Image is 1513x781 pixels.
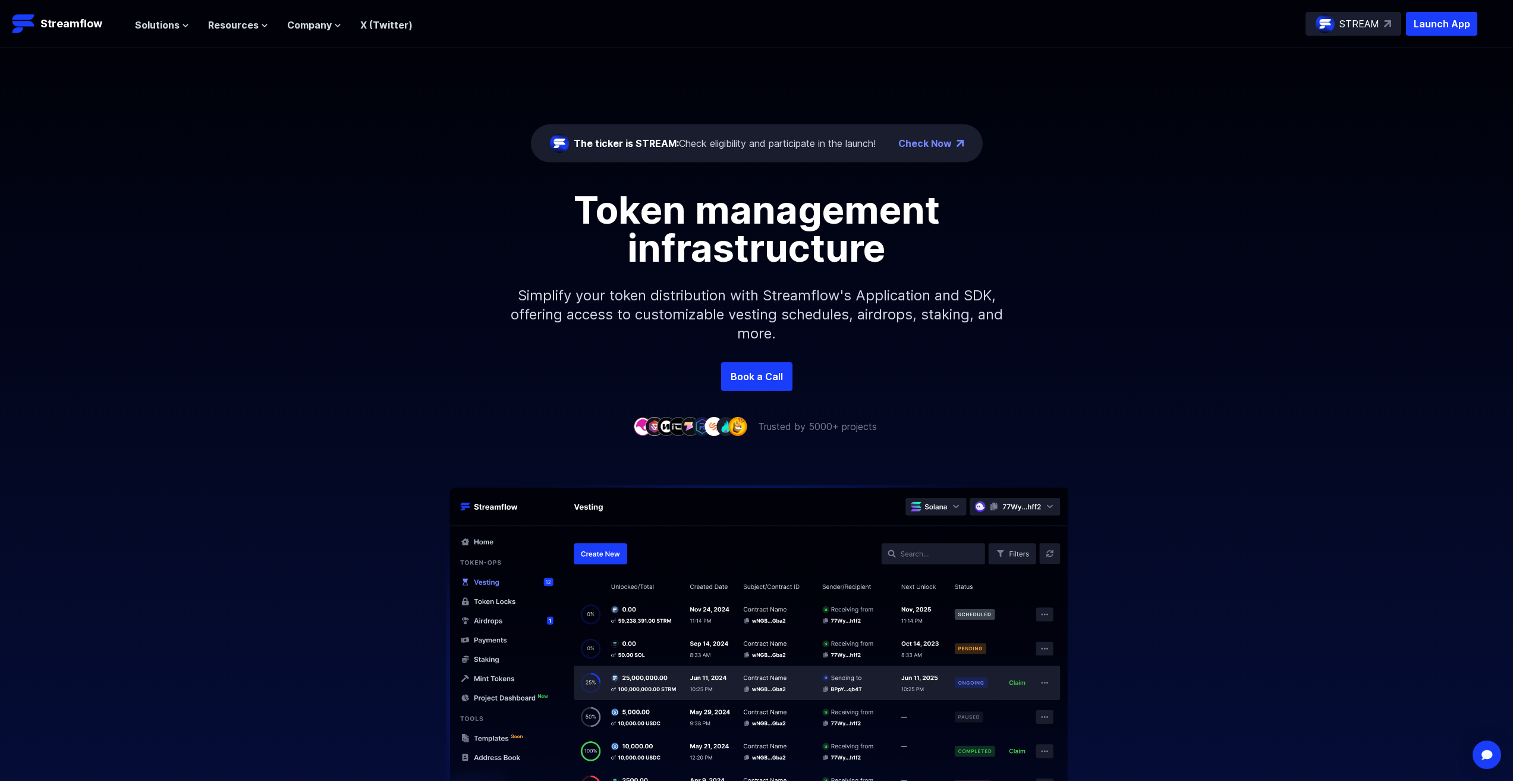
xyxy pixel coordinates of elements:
span: Solutions [135,18,180,32]
a: STREAM [1306,12,1401,36]
img: company-3 [657,417,676,435]
button: Resources [208,18,268,32]
div: Check eligibility and participate in the launch! [574,136,876,150]
img: company-5 [681,417,700,435]
a: Book a Call [721,362,792,391]
p: Simplify your token distribution with Streamflow's Application and SDK, offering access to custom... [501,267,1012,362]
img: Streamflow Logo [12,12,36,36]
button: Company [287,18,341,32]
img: streamflow-logo-circle.png [550,134,569,153]
a: Check Now [898,136,952,150]
img: company-6 [693,417,712,435]
button: Launch App [1406,12,1477,36]
img: top-right-arrow.svg [1384,20,1391,27]
img: company-7 [704,417,724,435]
span: The ticker is STREAM: [574,137,679,149]
p: Trusted by 5000+ projects [758,419,877,434]
p: Streamflow [40,15,102,32]
div: Open Intercom Messenger [1473,741,1501,769]
img: company-2 [645,417,664,435]
span: Resources [208,18,259,32]
p: STREAM [1339,17,1379,31]
h1: Token management infrastructure [489,191,1024,267]
img: company-9 [728,417,747,435]
img: top-right-arrow.png [957,140,964,147]
img: streamflow-logo-circle.png [1316,14,1335,33]
a: X (Twitter) [360,19,413,31]
span: Company [287,18,332,32]
img: company-4 [669,417,688,435]
button: Solutions [135,18,189,32]
img: company-8 [716,417,735,435]
img: company-1 [633,417,652,435]
a: Streamflow [12,12,123,36]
